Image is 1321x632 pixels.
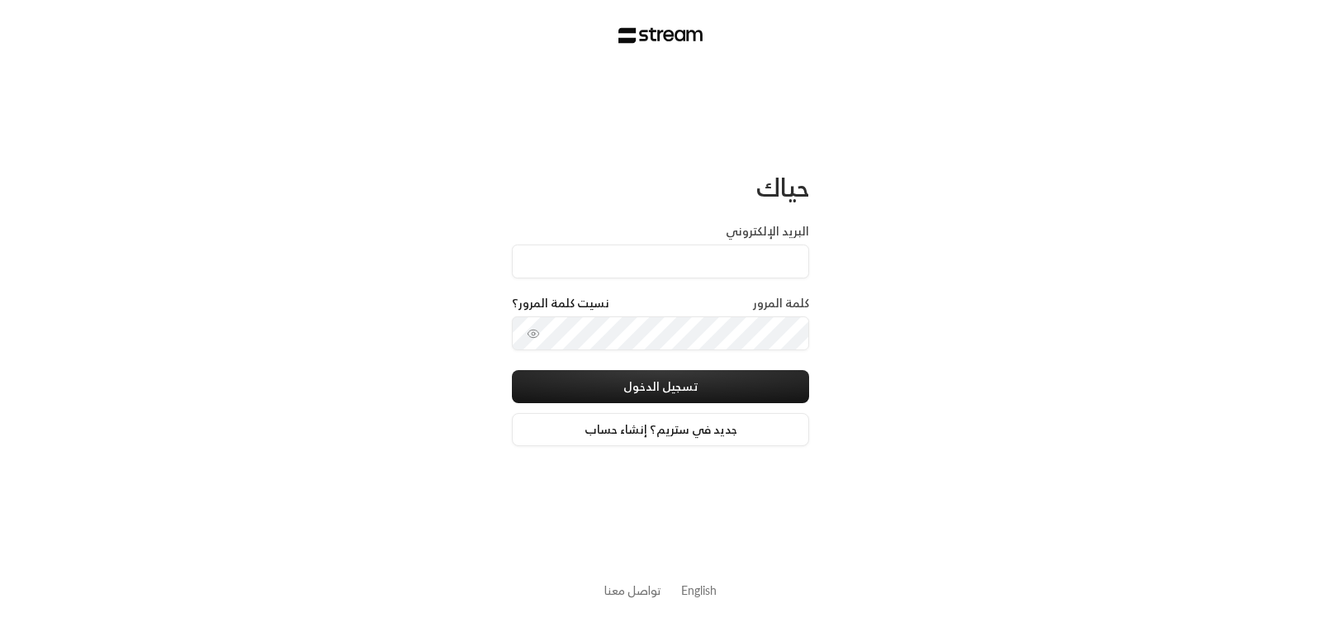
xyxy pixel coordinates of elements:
button: تسجيل الدخول [512,370,809,403]
span: حياك [756,165,809,209]
a: تواصل معنا [604,580,661,601]
label: كلمة المرور [753,295,809,311]
img: Stream Logo [618,27,703,44]
a: نسيت كلمة المرور؟ [512,295,609,311]
button: toggle password visibility [520,321,547,347]
button: تواصل معنا [604,582,661,599]
a: جديد في ستريم؟ إنشاء حساب [512,413,809,446]
a: English [681,575,717,606]
label: البريد الإلكتروني [726,223,809,240]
